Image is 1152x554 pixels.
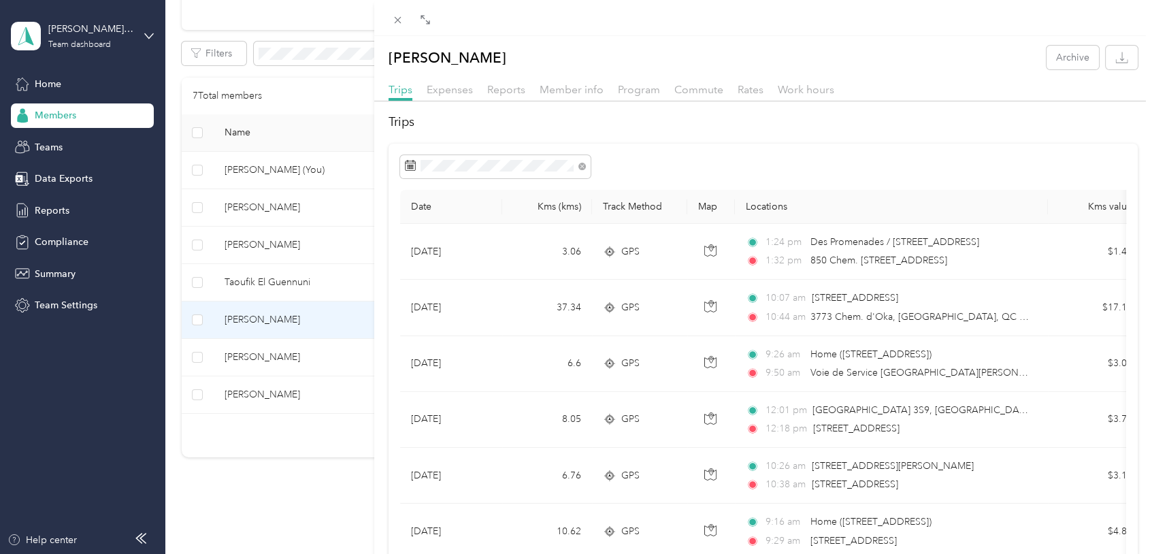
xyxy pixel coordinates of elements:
[766,459,806,474] span: 10:26 am
[487,83,525,96] span: Reports
[812,292,898,304] span: [STREET_ADDRESS]
[1048,190,1143,224] th: Kms value
[766,235,804,250] span: 1:24 pm
[674,83,723,96] span: Commute
[1048,280,1143,336] td: $17.17
[502,280,592,336] td: 37.34
[1047,46,1099,69] button: Archive
[812,460,974,472] span: [STREET_ADDRESS][PERSON_NAME]
[812,404,1033,416] span: [GEOGRAPHIC_DATA] 3S9, [GEOGRAPHIC_DATA]
[735,190,1048,224] th: Locations
[502,224,592,280] td: 3.06
[1048,448,1143,504] td: $3.11
[389,46,506,69] p: [PERSON_NAME]
[621,300,640,315] span: GPS
[766,310,804,325] span: 10:44 am
[621,356,640,371] span: GPS
[810,516,932,527] span: Home ([STREET_ADDRESS])
[400,280,502,336] td: [DATE]
[766,534,804,549] span: 9:29 am
[778,83,834,96] span: Work hours
[812,478,898,490] span: [STREET_ADDRESS]
[810,535,897,547] span: [STREET_ADDRESS]
[1048,392,1143,448] td: $3.70
[1076,478,1152,554] iframe: Everlance-gr Chat Button Frame
[400,190,502,224] th: Date
[389,113,1138,131] h2: Trips
[502,336,592,392] td: 6.6
[813,423,900,434] span: [STREET_ADDRESS]
[810,255,947,266] span: 850 Chem. [STREET_ADDRESS]
[621,468,640,483] span: GPS
[618,83,660,96] span: Program
[400,224,502,280] td: [DATE]
[540,83,604,96] span: Member info
[766,477,806,492] span: 10:38 am
[1048,336,1143,392] td: $3.04
[502,190,592,224] th: Kms (kms)
[738,83,763,96] span: Rates
[502,392,592,448] td: 8.05
[766,347,804,362] span: 9:26 am
[621,412,640,427] span: GPS
[766,515,804,529] span: 9:16 am
[810,236,979,248] span: Des Promenades / [STREET_ADDRESS]
[766,253,804,268] span: 1:32 pm
[1048,224,1143,280] td: $1.41
[400,336,502,392] td: [DATE]
[810,348,932,360] span: Home ([STREET_ADDRESS])
[621,244,640,259] span: GPS
[502,448,592,504] td: 6.76
[389,83,412,96] span: Trips
[687,190,735,224] th: Map
[592,190,687,224] th: Track Method
[766,365,804,380] span: 9:50 am
[400,392,502,448] td: [DATE]
[621,524,640,539] span: GPS
[427,83,473,96] span: Expenses
[766,421,807,436] span: 12:18 pm
[766,291,806,306] span: 10:07 am
[400,448,502,504] td: [DATE]
[766,403,807,418] span: 12:01 pm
